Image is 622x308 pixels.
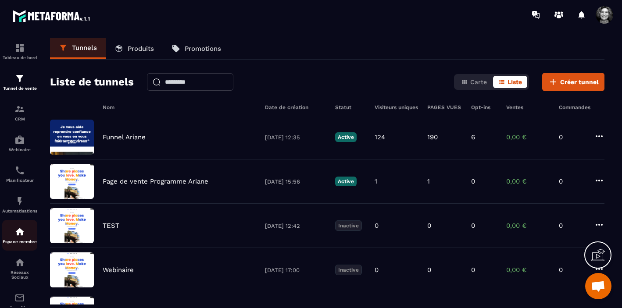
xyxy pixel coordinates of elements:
[559,104,590,110] h6: Commandes
[506,104,550,110] h6: Ventes
[2,128,37,159] a: automationsautomationsWebinaire
[542,73,604,91] button: Créer tunnel
[265,178,326,185] p: [DATE] 15:56
[471,133,475,141] p: 6
[427,133,438,141] p: 190
[128,45,154,53] p: Produits
[14,165,25,176] img: scheduler
[506,222,550,230] p: 0,00 €
[506,133,550,141] p: 0,00 €
[14,293,25,303] img: email
[471,266,475,274] p: 0
[103,133,146,141] p: Funnel Ariane
[103,266,134,274] p: Webinaire
[2,86,37,91] p: Tunnel de vente
[265,104,326,110] h6: Date de création
[2,36,37,67] a: formationformationTableau de bord
[493,76,527,88] button: Liste
[559,266,585,274] p: 0
[50,252,94,287] img: image
[560,78,599,86] span: Créer tunnel
[506,266,550,274] p: 0,00 €
[265,223,326,229] p: [DATE] 12:42
[2,67,37,97] a: formationformationTunnel de vente
[106,38,163,59] a: Produits
[559,222,585,230] p: 0
[335,132,357,142] p: Active
[471,104,497,110] h6: Opt-ins
[335,177,357,186] p: Active
[14,227,25,237] img: automations
[2,147,37,152] p: Webinaire
[50,164,94,199] img: image
[50,208,94,243] img: image
[335,104,366,110] h6: Statut
[2,220,37,251] a: automationsautomationsEspace membre
[585,273,611,299] a: Ouvrir le chat
[50,38,106,59] a: Tunnels
[14,73,25,84] img: formation
[427,266,431,274] p: 0
[14,104,25,114] img: formation
[335,265,362,275] p: Inactive
[14,135,25,145] img: automations
[375,266,379,274] p: 0
[559,133,585,141] p: 0
[14,42,25,53] img: formation
[427,177,430,185] p: 1
[470,78,487,85] span: Carte
[2,178,37,183] p: Planificateur
[2,159,37,189] a: schedulerschedulerPlanificateur
[50,120,94,155] img: image
[508,78,522,85] span: Liste
[375,222,379,230] p: 0
[2,251,37,286] a: social-networksocial-networkRéseaux Sociaux
[2,209,37,213] p: Automatisations
[2,55,37,60] p: Tableau de bord
[2,97,37,128] a: formationformationCRM
[265,267,326,273] p: [DATE] 17:00
[265,134,326,141] p: [DATE] 12:35
[2,239,37,244] p: Espace membre
[185,45,221,53] p: Promotions
[103,177,208,185] p: Page de vente Programme Ariane
[375,104,418,110] h6: Visiteurs uniques
[103,104,256,110] h6: Nom
[163,38,230,59] a: Promotions
[14,257,25,268] img: social-network
[50,73,134,91] h2: Liste de tunnels
[2,270,37,280] p: Réseaux Sociaux
[427,104,462,110] h6: PAGES VUES
[14,196,25,206] img: automations
[375,177,377,185] p: 1
[2,189,37,220] a: automationsautomationsAutomatisations
[375,133,385,141] p: 124
[72,44,97,52] p: Tunnels
[456,76,492,88] button: Carte
[427,222,431,230] p: 0
[12,8,91,24] img: logo
[471,177,475,185] p: 0
[335,220,362,231] p: Inactive
[506,177,550,185] p: 0,00 €
[103,222,119,230] p: TEST
[2,117,37,121] p: CRM
[559,177,585,185] p: 0
[471,222,475,230] p: 0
